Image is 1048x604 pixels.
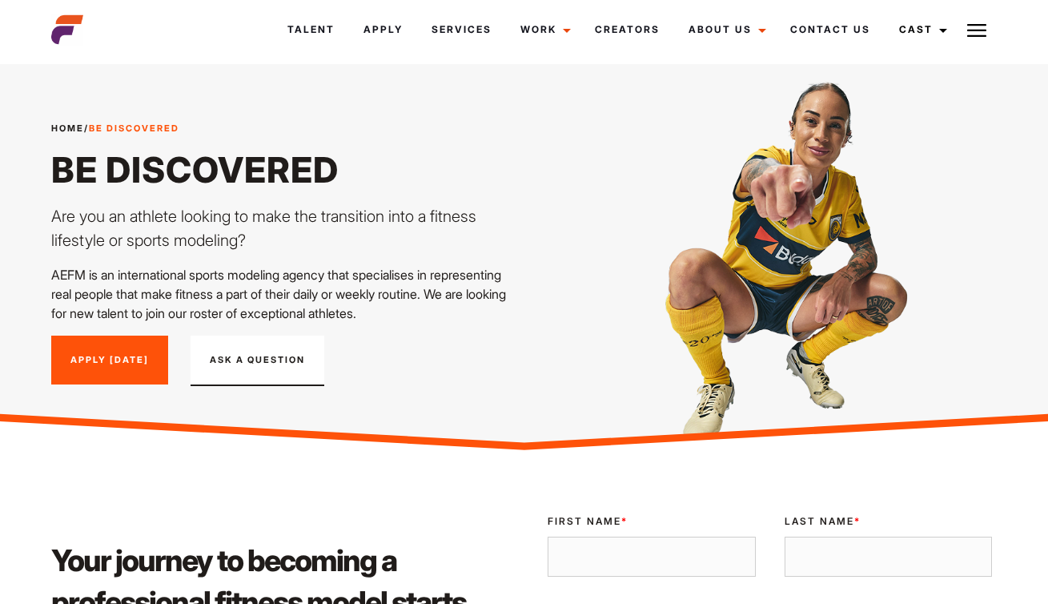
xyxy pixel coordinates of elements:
[51,336,168,385] a: Apply [DATE]
[349,8,417,51] a: Apply
[506,8,580,51] a: Work
[273,8,349,51] a: Talent
[674,8,776,51] a: About Us
[967,21,986,40] img: Burger icon
[51,204,514,252] p: Are you an athlete looking to make the transition into a fitness lifestyle or sports modeling?
[580,8,674,51] a: Creators
[785,514,992,529] label: Last Name
[89,123,179,134] strong: Be Discovered
[417,8,506,51] a: Services
[51,123,84,134] a: Home
[191,336,324,387] button: Ask A Question
[51,265,514,323] p: AEFM is an international sports modeling agency that specialises in representing real people that...
[51,14,83,46] img: cropped-aefm-brand-fav-22-square.png
[548,514,755,529] label: First Name
[51,122,179,135] span: /
[885,8,957,51] a: Cast
[51,148,514,191] h1: Be Discovered
[776,8,885,51] a: Contact Us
